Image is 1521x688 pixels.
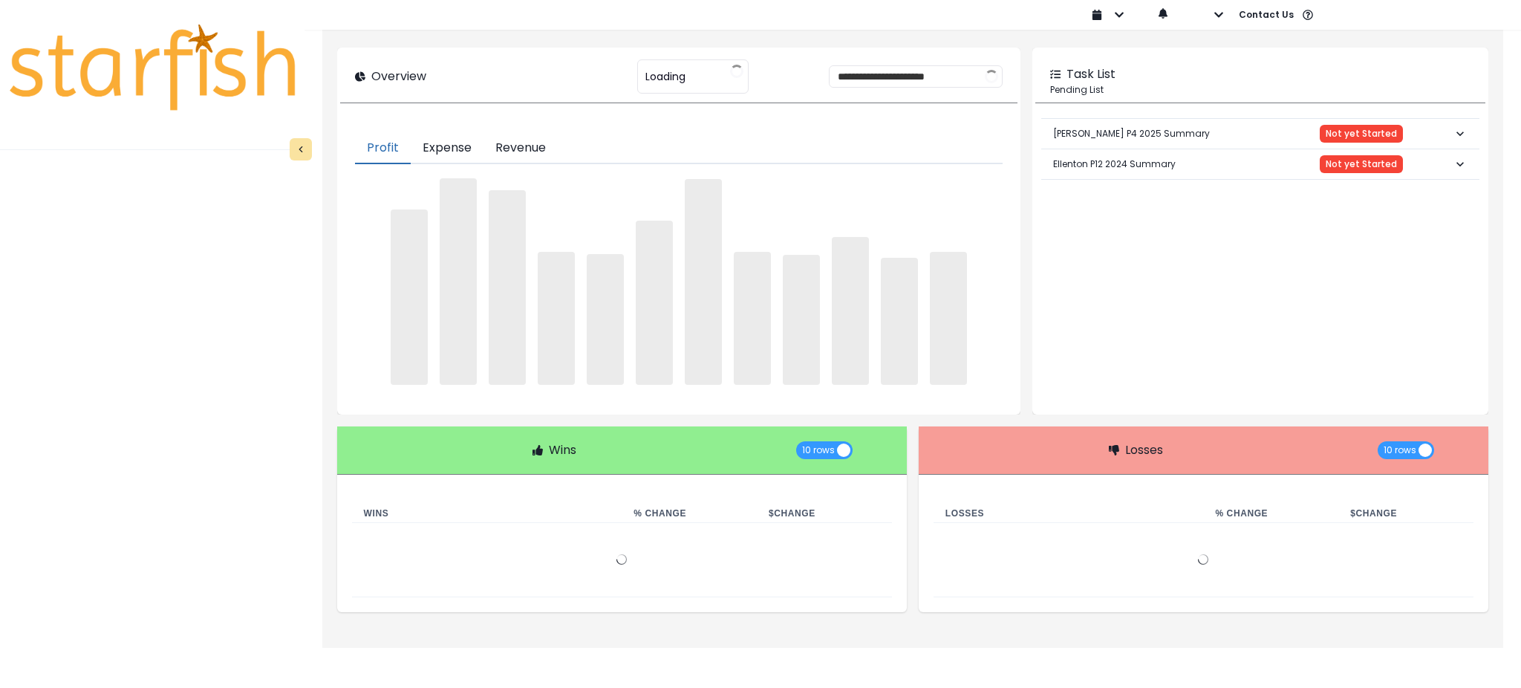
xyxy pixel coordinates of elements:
[1053,146,1176,183] p: Ellenton P12 2024 Summary
[757,504,892,523] th: $ Change
[1326,159,1397,169] span: Not yet Started
[934,504,1204,523] th: Losses
[1053,115,1210,152] p: [PERSON_NAME] P4 2025 Summary
[489,190,526,384] span: ‌
[1384,441,1416,459] span: 10 rows
[783,255,820,384] span: ‌
[734,252,771,384] span: ‌
[371,68,426,85] p: Overview
[587,254,624,385] span: ‌
[1041,149,1479,179] button: Ellenton P12 2024 SummaryNot yet Started
[881,258,918,385] span: ‌
[538,252,575,384] span: ‌
[685,179,722,384] span: ‌
[1125,441,1163,459] p: Losses
[1338,504,1473,523] th: $ Change
[391,210,428,385] span: ‌
[1326,129,1397,139] span: Not yet Started
[440,178,477,385] span: ‌
[483,133,558,164] button: Revenue
[802,441,835,459] span: 10 rows
[1066,65,1115,83] p: Task List
[1041,119,1479,149] button: [PERSON_NAME] P4 2025 SummaryNot yet Started
[1050,83,1470,97] p: Pending List
[930,252,967,384] span: ‌
[352,504,622,523] th: Wins
[622,504,757,523] th: % Change
[1203,504,1338,523] th: % Change
[645,61,685,92] span: Loading
[636,221,673,385] span: ‌
[549,441,576,459] p: Wins
[411,133,483,164] button: Expense
[355,133,411,164] button: Profit
[832,237,869,385] span: ‌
